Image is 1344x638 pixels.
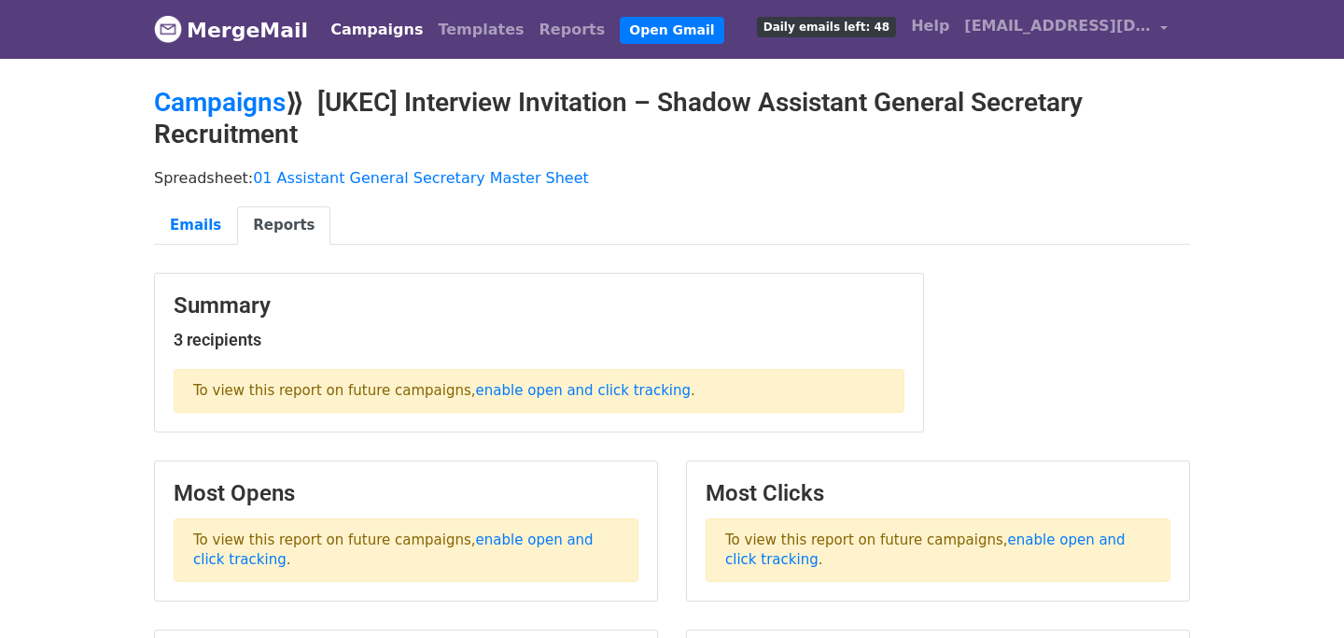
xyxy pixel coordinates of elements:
[174,518,638,582] p: To view this report on future campaigns, .
[323,11,430,49] a: Campaigns
[903,7,957,45] a: Help
[706,518,1170,582] p: To view this report on future campaigns, .
[154,87,286,118] a: Campaigns
[154,87,1190,149] h2: ⟫ [UKEC] Interview Invitation – Shadow Assistant General Secretary Recruitment
[957,7,1175,51] a: [EMAIL_ADDRESS][DOMAIN_NAME]
[532,11,613,49] a: Reports
[757,17,896,37] span: Daily emails left: 48
[706,480,1170,507] h3: Most Clicks
[154,15,182,43] img: MergeMail logo
[193,532,594,568] a: enable open and click tracking
[174,369,904,413] p: To view this report on future campaigns, .
[476,382,691,399] a: enable open and click tracking
[154,206,237,245] a: Emails
[964,15,1151,37] span: [EMAIL_ADDRESS][DOMAIN_NAME]
[430,11,531,49] a: Templates
[154,10,308,50] a: MergeMail
[174,480,638,507] h3: Most Opens
[154,168,1190,188] p: Spreadsheet:
[174,292,904,319] h3: Summary
[749,7,903,45] a: Daily emails left: 48
[237,206,330,245] a: Reports
[253,169,589,187] a: 01 Assistant General Secretary Master Sheet
[620,17,723,44] a: Open Gmail
[725,532,1126,568] a: enable open and click tracking
[174,330,904,350] h5: 3 recipients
